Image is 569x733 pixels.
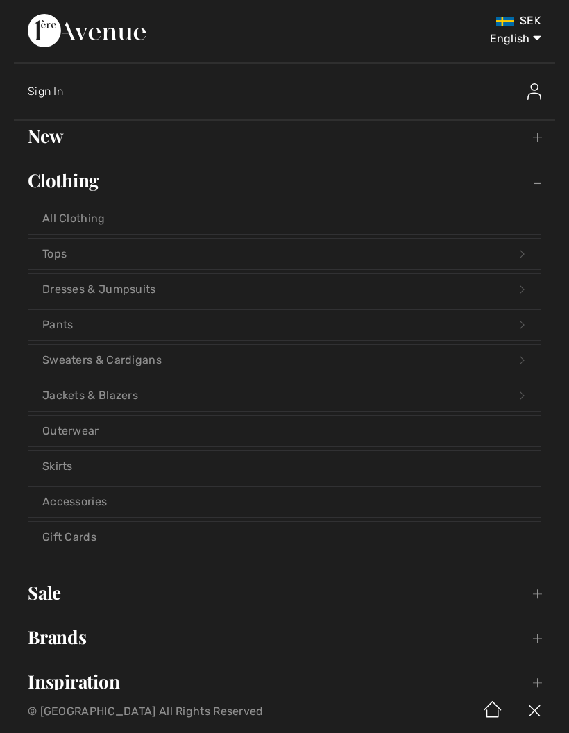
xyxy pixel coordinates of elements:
[28,239,541,269] a: Tops
[28,416,541,446] a: Outerwear
[28,85,63,98] span: Sign In
[14,578,555,608] a: Sale
[14,165,555,196] a: Clothing
[28,345,541,376] a: Sweaters & Cardigans
[472,690,513,733] img: Home
[28,203,541,234] a: All Clothing
[28,707,335,716] p: © [GEOGRAPHIC_DATA] All Rights Reserved
[336,14,541,28] div: SEK
[14,666,555,697] a: Inspiration
[527,83,541,100] img: Sign In
[28,451,541,482] a: Skirts
[14,622,555,652] a: Brands
[28,274,541,305] a: Dresses & Jumpsuits
[28,14,146,47] img: 1ère Avenue
[28,522,541,553] a: Gift Cards
[513,690,555,733] img: X
[14,121,555,151] a: New
[28,310,541,340] a: Pants
[28,380,541,411] a: Jackets & Blazers
[28,487,541,517] a: Accessories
